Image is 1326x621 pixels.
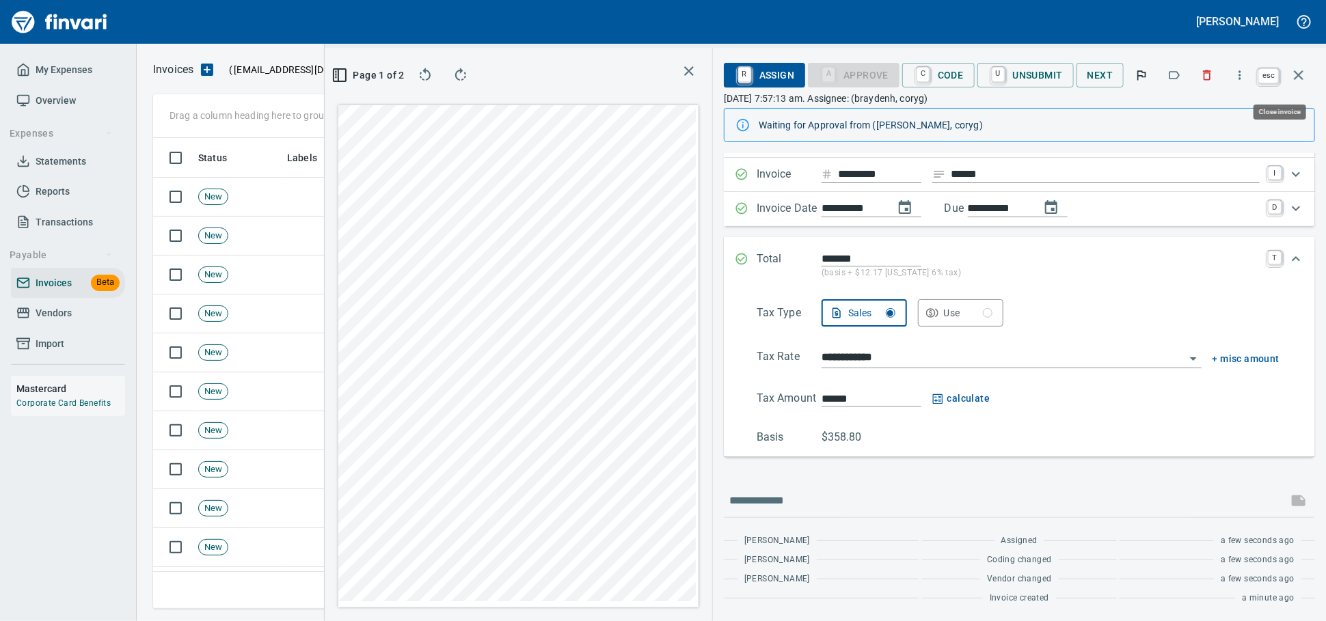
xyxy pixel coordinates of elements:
button: Page 1 of 2 [336,63,403,87]
button: calculate [932,390,990,407]
span: New [199,424,228,437]
span: New [199,463,228,476]
a: D [1268,200,1282,214]
button: change due date [1035,191,1068,224]
span: Status [198,150,227,166]
span: a few seconds ago [1221,553,1295,567]
p: (basis + $12.17 [US_STATE] 6% tax) [822,266,1260,280]
button: change date [889,191,921,224]
button: UUnsubmit [977,63,1074,87]
h6: Mastercard [16,381,125,396]
h5: [PERSON_NAME] [1197,14,1279,29]
button: Flag [1126,60,1156,90]
button: Open [1184,349,1203,368]
button: CCode [902,63,975,87]
a: C [917,67,930,82]
span: New [199,541,228,554]
span: New [199,385,228,398]
span: Vendor changed [987,572,1052,586]
a: Import [11,329,125,359]
button: Labels [1159,60,1189,90]
span: Expenses [10,125,113,142]
button: Payable [4,243,118,268]
p: Basis [757,429,822,445]
span: Unsubmit [988,64,1063,87]
button: [PERSON_NAME] [1193,11,1282,32]
span: Invoice created [990,592,1049,605]
div: Use [944,305,992,322]
span: Next [1087,67,1113,84]
button: Expenses [4,121,118,146]
span: Transactions [36,214,93,231]
span: Status [198,150,245,166]
a: Reports [11,176,125,207]
span: Invoices [36,275,72,292]
a: I [1268,166,1282,180]
span: New [199,191,228,204]
span: a minute ago [1242,592,1295,605]
a: esc [1258,68,1279,83]
span: Beta [91,275,120,290]
p: [DATE] 7:57:13 am. Assignee: (braydenh, coryg) [724,92,1315,105]
span: Vendors [36,305,72,322]
div: Expand [724,158,1315,192]
a: T [1268,251,1282,264]
span: Code [913,64,964,87]
img: Finvari [8,5,111,38]
span: a few seconds ago [1221,572,1295,586]
a: Statements [11,146,125,177]
span: [PERSON_NAME] [744,534,810,548]
p: Invoice Date [757,200,822,218]
a: Transactions [11,207,125,238]
button: Discard [1192,60,1222,90]
button: + misc amount [1213,350,1280,368]
div: Coding Required [808,68,899,79]
button: More [1225,60,1255,90]
span: Labels [287,150,317,166]
a: R [738,67,751,82]
span: Coding changed [987,553,1052,567]
p: ( ) [221,63,394,77]
div: Expand [724,294,1315,457]
a: U [992,67,1005,82]
p: Tax Rate [757,348,822,368]
span: New [199,346,228,359]
p: Due [945,200,1010,217]
p: Tax Type [757,305,822,327]
span: Overview [36,92,76,109]
svg: Invoice number [822,166,833,182]
nav: breadcrumb [153,61,193,78]
span: New [199,230,228,243]
a: InvoicesBeta [11,268,125,299]
span: Import [36,335,64,353]
span: Statements [36,153,86,170]
a: Overview [11,85,125,116]
p: Invoice [757,166,822,184]
span: Payable [10,247,113,264]
p: $358.80 [822,429,887,445]
svg: Invoice description [932,167,946,181]
div: Expand [724,237,1315,294]
button: Sales [822,299,907,327]
div: Sales [848,305,895,322]
span: Assigned [1001,534,1038,548]
button: RAssign [724,63,805,87]
a: Vendors [11,298,125,329]
p: Invoices [153,61,193,78]
span: Assign [735,64,794,87]
span: Page 1 of 2 [341,67,398,84]
span: [PERSON_NAME] [744,553,810,567]
p: Drag a column heading here to group the table [170,109,370,122]
span: a few seconds ago [1221,534,1295,548]
a: My Expenses [11,55,125,85]
span: Reports [36,183,70,200]
span: New [199,502,228,515]
p: Tax Amount [757,390,822,407]
button: Next [1077,63,1124,88]
span: This records your message into the invoice and notifies anyone mentioned [1282,484,1315,517]
span: New [199,268,228,281]
span: New [199,307,228,320]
